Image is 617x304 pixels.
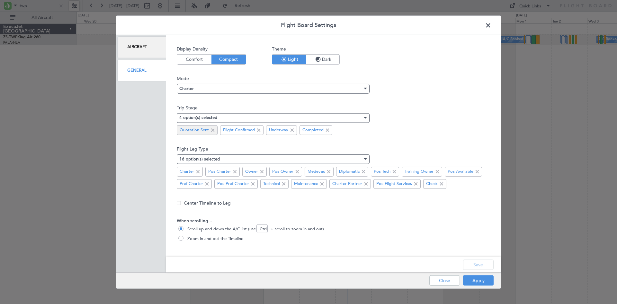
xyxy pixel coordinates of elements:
span: Display Density [177,45,246,52]
span: Scroll up and down the A/C list (use Ctrl + scroll to zoom in and out) [185,226,324,233]
span: Pos Available [448,169,473,175]
header: Flight Board Settings [116,15,501,35]
span: Flight Confirmed [223,127,255,134]
span: Zoom in and out the Timeline [185,236,243,242]
span: Maintenance [294,181,318,187]
span: Quotation Sent [180,127,209,134]
span: Pos Flight Services [376,181,412,187]
span: Technical [263,181,280,187]
span: Medevac [308,169,325,175]
span: Charter [180,169,194,175]
label: Center Timeline to Leg [184,200,231,207]
span: Pos Charter [208,169,231,175]
span: Theme [272,45,340,52]
div: General [118,60,166,81]
span: Underway [269,127,288,134]
span: Training Owner [405,169,434,175]
button: Comfort [177,54,211,64]
button: Light [272,54,306,64]
span: Pref Charter [180,181,203,187]
span: Mode [177,75,490,82]
button: Apply [463,275,494,286]
span: Completed [302,127,324,134]
span: When scrolling... [177,217,490,224]
span: Flight Leg Type [177,146,490,152]
span: Check [426,181,438,187]
button: Compact [211,54,246,64]
span: Diplomatic [339,169,360,175]
span: Pos Tech [374,169,390,175]
button: Close [429,275,460,286]
button: Dark [306,54,339,64]
span: Charter Partner [332,181,362,187]
span: Owner [245,169,258,175]
mat-select-trigger: 16 option(s) selected [179,157,220,161]
span: Trip Stage [177,104,490,111]
span: Pos Pref Charter [217,181,249,187]
mat-select-trigger: 4 option(s) selected [179,116,217,120]
span: Charter [179,87,194,91]
div: Aircraft [118,36,166,58]
span: Pos Owner [272,169,293,175]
